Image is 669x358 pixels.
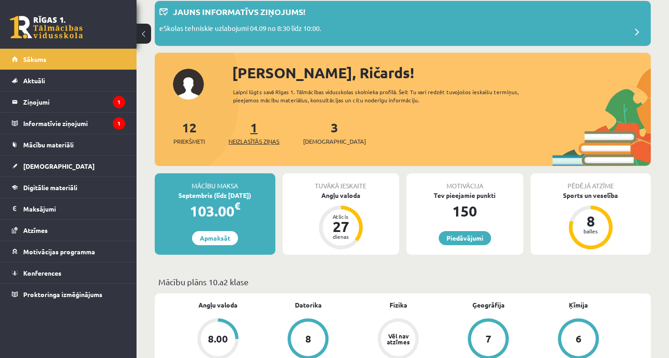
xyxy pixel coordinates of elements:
[232,62,651,84] div: [PERSON_NAME], Ričards!
[327,214,355,219] div: Atlicis
[12,241,125,262] a: Motivācijas programma
[486,334,492,344] div: 7
[406,200,523,222] div: 150
[233,88,531,104] div: Laipni lūgts savā Rīgas 1. Tālmācības vidusskolas skolnieka profilā. Šeit Tu vari redzēt tuvojošo...
[228,137,279,146] span: Neizlasītās ziņas
[12,70,125,91] a: Aktuāli
[295,300,322,310] a: Datorika
[23,76,45,85] span: Aktuāli
[23,247,95,256] span: Motivācijas programma
[390,300,407,310] a: Fizika
[158,276,647,288] p: Mācību plāns 10.a2 klase
[12,91,125,112] a: Ziņojumi1
[385,333,411,345] div: Vēl nav atzīmes
[23,183,77,192] span: Digitālie materiāli
[173,5,305,18] p: Jauns informatīvs ziņojums!
[23,290,102,298] span: Proktoringa izmēģinājums
[23,226,48,234] span: Atzīmes
[327,219,355,234] div: 27
[12,220,125,241] a: Atzīmes
[303,119,366,146] a: 3[DEMOGRAPHIC_DATA]
[113,96,125,108] i: 1
[12,284,125,305] a: Proktoringa izmēģinājums
[23,91,125,112] legend: Ziņojumi
[228,119,279,146] a: 1Neizlasītās ziņas
[23,141,74,149] span: Mācību materiāli
[327,234,355,239] div: dienas
[439,231,491,245] a: Piedāvājumi
[472,300,505,310] a: Ģeogrāfija
[159,23,321,36] p: eSkolas tehniskie uzlabojumi 04.09 no 8:30 līdz 10:00.
[192,231,238,245] a: Apmaksāt
[155,173,275,191] div: Mācību maksa
[406,173,523,191] div: Motivācija
[531,191,651,200] div: Sports un veselība
[406,191,523,200] div: Tev pieejamie punkti
[159,5,646,41] a: Jauns informatīvs ziņojums! eSkolas tehniskie uzlabojumi 04.09 no 8:30 līdz 10:00.
[23,162,95,170] span: [DEMOGRAPHIC_DATA]
[283,191,400,251] a: Angļu valoda Atlicis 27 dienas
[283,191,400,200] div: Angļu valoda
[305,334,311,344] div: 8
[10,16,83,39] a: Rīgas 1. Tālmācības vidusskola
[173,137,205,146] span: Priekšmeti
[155,200,275,222] div: 103.00
[173,119,205,146] a: 12Priekšmeti
[569,300,588,310] a: Ķīmija
[303,137,366,146] span: [DEMOGRAPHIC_DATA]
[531,173,651,191] div: Pēdējā atzīme
[576,334,582,344] div: 6
[12,177,125,198] a: Digitālie materiāli
[12,198,125,219] a: Maksājumi
[208,334,228,344] div: 8.00
[283,173,400,191] div: Tuvākā ieskaite
[23,55,46,63] span: Sākums
[234,199,240,212] span: €
[113,117,125,130] i: 1
[198,300,238,310] a: Angļu valoda
[12,134,125,155] a: Mācību materiāli
[12,262,125,283] a: Konferences
[12,156,125,176] a: [DEMOGRAPHIC_DATA]
[155,191,275,200] div: Septembris (līdz [DATE])
[577,214,604,228] div: 8
[577,228,604,234] div: balles
[531,191,651,251] a: Sports un veselība 8 balles
[23,113,125,134] legend: Informatīvie ziņojumi
[12,113,125,134] a: Informatīvie ziņojumi1
[23,269,61,277] span: Konferences
[12,49,125,70] a: Sākums
[23,198,125,219] legend: Maksājumi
